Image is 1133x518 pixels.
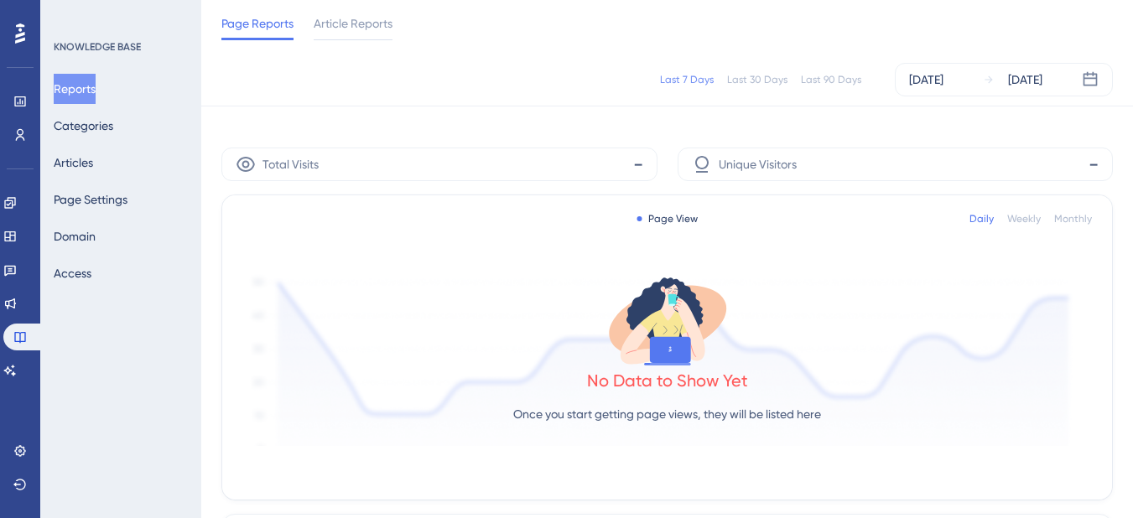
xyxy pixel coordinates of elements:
[1008,70,1042,90] div: [DATE]
[54,258,91,288] button: Access
[221,13,294,34] span: Page Reports
[1089,151,1099,178] span: -
[314,13,392,34] span: Article Reports
[1054,212,1092,225] div: Monthly
[587,369,748,392] div: No Data to Show Yet
[54,221,96,251] button: Domain
[633,151,643,178] span: -
[262,154,319,174] span: Total Visits
[54,74,96,104] button: Reports
[909,70,943,90] div: [DATE]
[54,184,127,215] button: Page Settings
[54,40,141,54] div: KNOWLEDGE BASE
[660,73,714,86] div: Last 7 Days
[727,73,787,86] div: Last 30 Days
[801,73,861,86] div: Last 90 Days
[637,212,698,225] div: Page View
[54,148,93,178] button: Articles
[969,212,994,225] div: Daily
[513,404,821,424] p: Once you start getting page views, they will be listed here
[719,154,797,174] span: Unique Visitors
[1007,212,1041,225] div: Weekly
[54,111,113,141] button: Categories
